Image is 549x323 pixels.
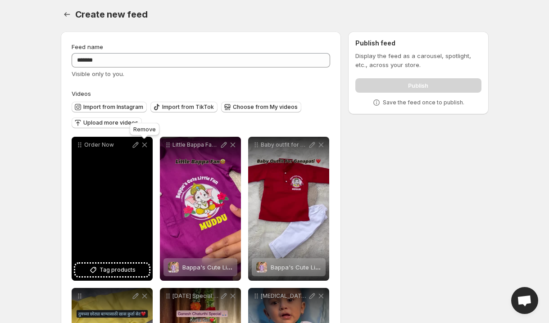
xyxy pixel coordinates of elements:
span: Create new feed [75,9,148,20]
span: Upload more videos [83,119,138,126]
p: Save the feed once to publish. [383,99,464,106]
img: Bappa's Cute Little Fan Kurta Set [168,262,179,273]
p: [MEDICAL_DATA] Ganesh outfit for your baby [261,292,308,300]
button: Settings [61,8,73,21]
div: Order NowTag products [72,137,153,281]
span: Import from Instagram [83,103,143,111]
span: Bappa's Cute Little Fan Kurta Set [182,264,275,271]
span: Tag products [100,265,136,274]
button: Import from TikTok [150,102,218,112]
span: Choose from My videos [233,103,298,111]
p: Display the feed as a carousel, spotlight, etc., across your store. [355,51,481,69]
button: Tag products [75,264,149,276]
p: Little Bappa Fan ganapati ganapatibappamorya bappa bappamoraya morya moryamorya ganapath ganeshch... [172,141,219,148]
div: Baby outfit for GanpatiBappa's Cute Little Fan Kurta SetBappa's Cute Little Fan Kurta Set [248,137,329,281]
button: Upload more videos [72,117,142,128]
button: Import from Instagram [72,102,147,112]
span: Bappa's Cute Little Fan Kurta Set [271,264,363,271]
div: Little Bappa Fan ganapati ganapatibappamorya bappa bappamoraya morya moryamorya ganapath ganeshch... [160,137,241,281]
span: Videos [72,90,91,97]
p: Baby outfit for Ganpati [261,141,308,148]
img: Bappa's Cute Little Fan Kurta Set [256,262,267,273]
p: Order Now [84,141,131,148]
h2: Publish feed [355,39,481,48]
span: Visible only to you. [72,70,124,77]
span: Feed name [72,43,103,50]
span: Import from TikTok [162,103,214,111]
p: [DATE] Special Kurta Set [172,292,219,300]
button: Choose from My videos [221,102,301,112]
a: Open chat [511,287,538,314]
